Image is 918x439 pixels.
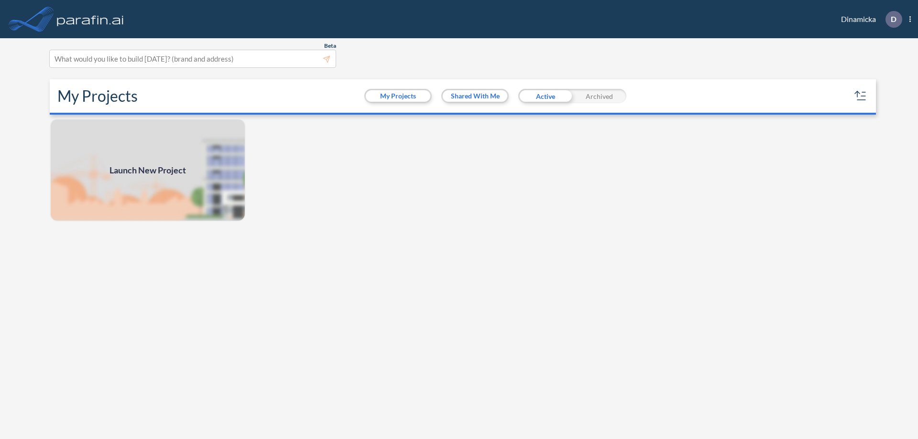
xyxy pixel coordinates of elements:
[891,15,896,23] p: D
[827,11,911,28] div: Dinamicka
[57,87,138,105] h2: My Projects
[366,90,430,102] button: My Projects
[109,164,186,177] span: Launch New Project
[55,10,126,29] img: logo
[572,89,626,103] div: Archived
[518,89,572,103] div: Active
[50,118,246,222] img: add
[324,42,336,50] span: Beta
[853,88,868,104] button: sort
[443,90,507,102] button: Shared With Me
[50,118,246,222] a: Launch New Project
